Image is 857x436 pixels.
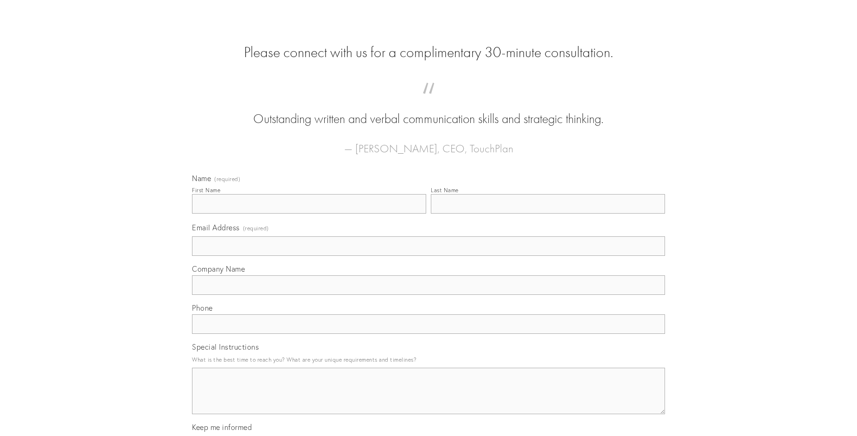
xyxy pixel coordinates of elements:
span: Company Name [192,264,245,273]
figcaption: — [PERSON_NAME], CEO, TouchPlan [207,128,650,158]
p: What is the best time to reach you? What are your unique requirements and timelines? [192,353,665,366]
span: Phone [192,303,213,312]
blockquote: Outstanding written and verbal communication skills and strategic thinking. [207,92,650,128]
span: (required) [243,222,269,234]
div: Last Name [431,187,459,194]
span: Email Address [192,223,240,232]
span: (required) [214,176,240,182]
span: “ [207,92,650,110]
span: Keep me informed [192,423,252,432]
span: Special Instructions [192,342,259,351]
h2: Please connect with us for a complimentary 30-minute consultation. [192,44,665,61]
div: First Name [192,187,220,194]
span: Name [192,174,211,183]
